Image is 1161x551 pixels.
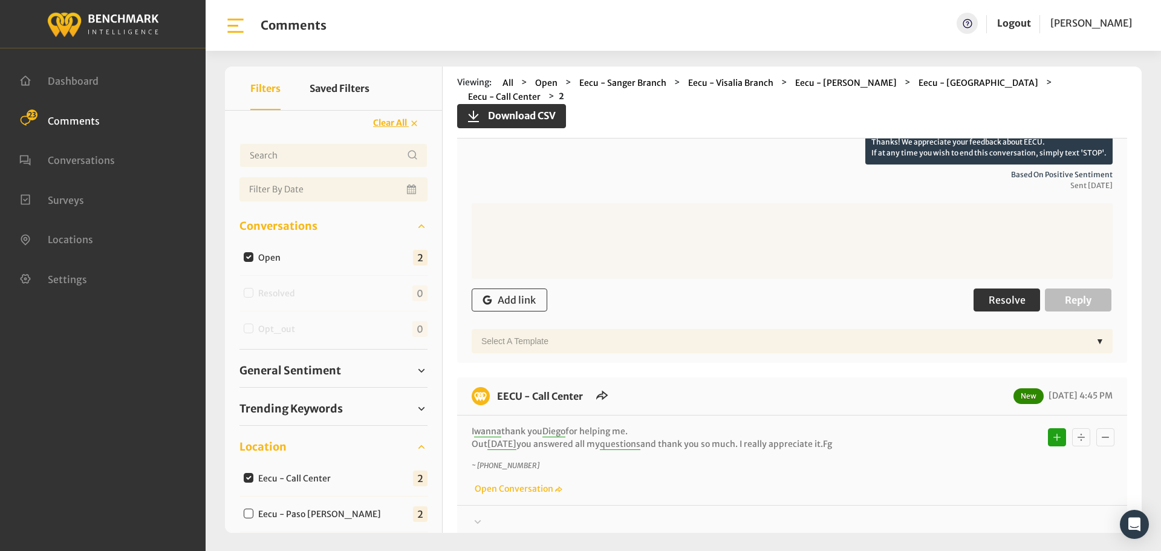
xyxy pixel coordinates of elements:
[481,108,556,123] span: Download CSV
[915,76,1042,90] button: Eecu - [GEOGRAPHIC_DATA]
[472,425,952,451] p: I thank you for helping me. Out you answered all my and thank you so much. I really appreciate it.Fg
[997,13,1031,34] a: Logout
[48,273,87,285] span: Settings
[239,400,343,417] span: Trending Keywords
[239,218,317,234] span: Conversations
[47,9,159,39] img: benchmark
[310,67,369,110] button: Saved Filters
[1046,390,1113,401] span: [DATE] 4:45 PM
[412,321,428,337] span: 0
[19,272,87,284] a: Settings
[1091,329,1109,353] div: ▼
[48,154,115,166] span: Conversations
[997,17,1031,29] a: Logout
[499,76,517,90] button: All
[1045,425,1117,449] div: Basic example
[685,76,777,90] button: Eecu - Visalia Branch
[792,76,900,90] button: Eecu - [PERSON_NAME]
[19,232,93,244] a: Locations
[472,387,490,405] img: benchmark
[1013,388,1044,404] span: New
[865,131,1113,165] p: Thanks! We appreciate your feedback about EECU. If at any time you wish to end this conversation,...
[254,508,391,521] label: Eecu - Paso [PERSON_NAME]
[48,233,93,246] span: Locations
[250,67,281,110] button: Filters
[474,426,501,437] span: wanna
[974,289,1040,311] button: Resolve
[472,461,539,470] i: ~ [PHONE_NUMBER]
[19,193,84,205] a: Surveys
[239,177,428,201] input: Date range input field
[244,509,253,518] input: Eecu - Paso [PERSON_NAME]
[261,18,327,33] h1: Comments
[472,289,547,311] button: Add link
[48,194,84,206] span: Surveys
[244,252,253,262] input: Open
[1050,13,1132,34] a: [PERSON_NAME]
[48,75,99,87] span: Dashboard
[532,76,561,90] button: Open
[412,285,428,301] span: 0
[559,91,564,102] strong: 2
[239,217,428,235] a: Conversations
[239,439,287,455] span: Location
[989,294,1026,306] span: Resolve
[490,387,590,405] h6: EECU - Call Center
[254,323,305,336] label: Opt_out
[497,390,583,402] a: EECU - Call Center
[239,400,428,418] a: Trending Keywords
[464,90,544,104] button: Eecu - Call Center
[254,252,290,264] label: Open
[254,287,305,300] label: Resolved
[457,104,566,128] button: Download CSV
[475,329,1091,353] div: Select a Template
[19,74,99,86] a: Dashboard
[472,180,1113,191] span: Sent [DATE]
[239,438,428,456] a: Location
[254,472,340,485] label: Eecu - Call Center
[405,177,420,201] button: Open Calendar
[542,426,565,437] span: Diego
[239,143,428,168] input: Username
[413,506,428,522] span: 2
[19,114,100,126] a: Comments 23
[487,439,516,450] span: [DATE]
[576,76,670,90] button: Eecu - Sanger Branch
[1120,510,1149,539] div: Open Intercom Messenger
[472,483,562,494] a: Open Conversation
[600,439,640,450] span: questions
[239,362,428,380] a: General Sentiment
[239,362,341,379] span: General Sentiment
[472,169,1113,180] span: Based on positive sentiment
[48,114,100,126] span: Comments
[457,76,492,90] span: Viewing:
[365,112,428,134] button: Clear All
[27,109,37,120] span: 23
[373,117,407,128] span: Clear All
[413,471,428,486] span: 2
[1050,17,1132,29] span: [PERSON_NAME]
[244,473,253,483] input: Eecu - Call Center
[225,15,246,36] img: bar
[413,250,428,266] span: 2
[19,153,115,165] a: Conversations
